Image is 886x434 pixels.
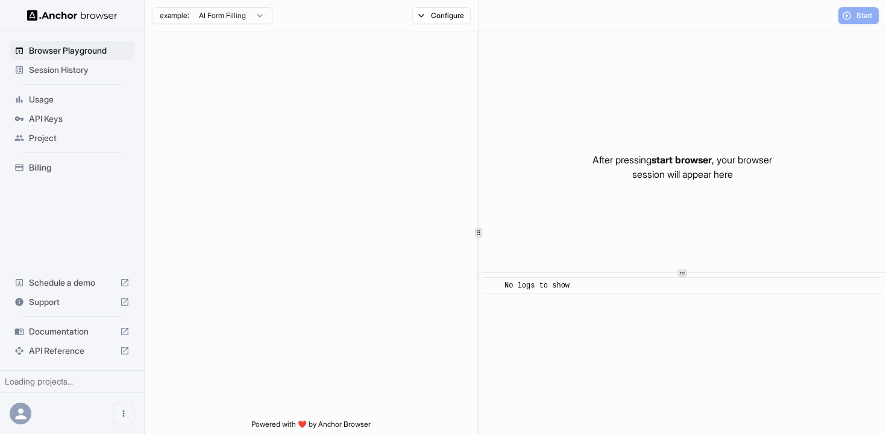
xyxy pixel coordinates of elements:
span: Session History [29,64,130,76]
span: Schedule a demo [29,277,115,289]
span: Powered with ❤️ by Anchor Browser [251,420,371,434]
div: Project [10,128,134,148]
span: example: [160,11,189,20]
span: start browser [652,154,712,166]
button: Open menu [113,403,134,424]
div: API Reference [10,341,134,360]
span: Documentation [29,325,115,338]
div: Support [10,292,134,312]
span: API Reference [29,345,115,357]
span: Usage [29,93,130,105]
div: Browser Playground [10,41,134,60]
img: Anchor Logo [27,10,118,21]
div: Loading projects... [5,376,139,388]
span: Billing [29,162,130,174]
span: No logs to show [504,281,570,290]
span: Support [29,296,115,308]
span: ​ [489,280,495,292]
span: API Keys [29,113,130,125]
div: Session History [10,60,134,80]
div: Schedule a demo [10,273,134,292]
div: Usage [10,90,134,109]
button: Configure [412,7,471,24]
p: After pressing , your browser session will appear here [592,153,772,181]
span: Project [29,132,130,144]
span: Browser Playground [29,45,130,57]
div: Billing [10,158,134,177]
div: Documentation [10,322,134,341]
div: API Keys [10,109,134,128]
